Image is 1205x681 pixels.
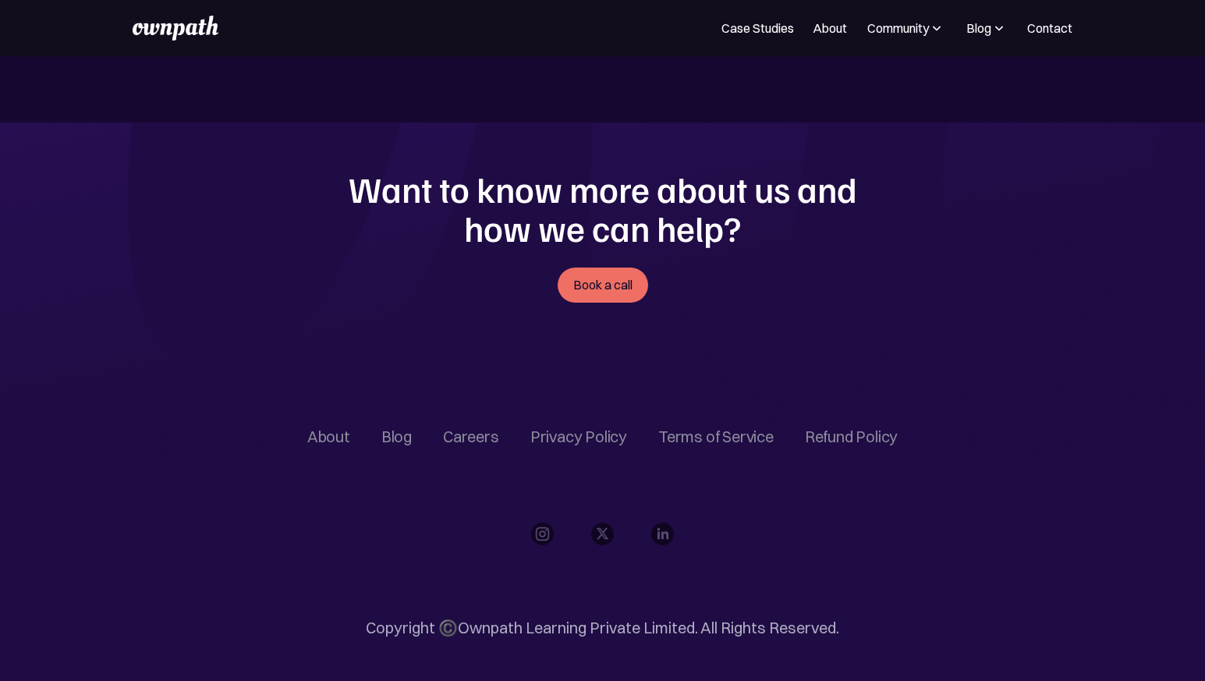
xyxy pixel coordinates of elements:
[591,523,614,545] a: Ownpath's Twitter profile link
[341,169,865,248] h1: Want to know more about us and how we can help?
[530,427,627,446] a: Privacy Policy
[443,427,499,446] a: Careers
[966,19,991,37] div: Blog
[381,427,412,446] a: Blog
[805,427,898,446] a: Refund Policy
[813,19,847,37] a: About
[558,268,648,303] a: Book a call
[531,523,554,545] a: Ownpath's Instagram profile link
[866,19,946,37] div: Community
[1027,19,1072,37] a: Contact
[651,523,674,545] a: Ownpath's Linkedin profile link
[721,19,794,37] a: Case Studies
[307,427,350,446] a: About
[867,19,929,37] div: Community
[366,622,839,634] p: copyright ©️Ownpath Learning Private Limited. All rights reserved.
[965,19,1008,37] div: Blog
[658,427,774,446] a: Terms of Service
